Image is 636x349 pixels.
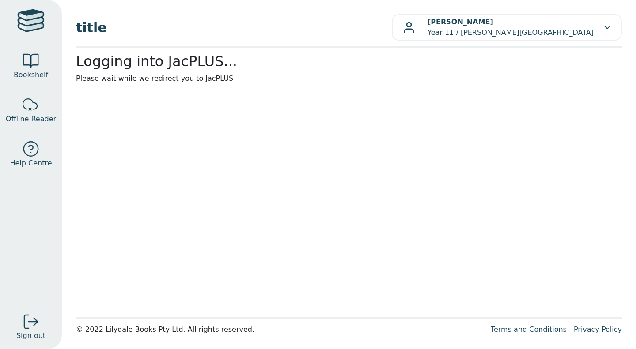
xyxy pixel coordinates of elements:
[428,18,493,26] b: [PERSON_NAME]
[491,325,567,334] a: Terms and Conditions
[10,158,52,169] span: Help Centre
[76,73,622,84] p: Please wait while we redirect you to JacPLUS
[392,14,622,41] button: [PERSON_NAME]Year 11 / [PERSON_NAME][GEOGRAPHIC_DATA]
[16,330,45,341] span: Sign out
[76,18,392,38] span: title
[14,70,48,80] span: Bookshelf
[6,114,56,124] span: Offline Reader
[76,53,622,70] h2: Logging into JacPLUS...
[428,17,594,38] p: Year 11 / [PERSON_NAME][GEOGRAPHIC_DATA]
[574,325,622,334] a: Privacy Policy
[76,324,484,335] div: © 2022 Lilydale Books Pty Ltd. All rights reserved.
